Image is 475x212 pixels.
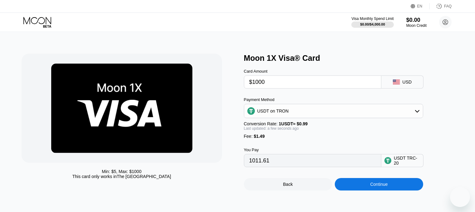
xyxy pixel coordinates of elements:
[244,69,381,74] div: Card Amount
[406,23,427,28] div: Moon Credit
[351,17,393,28] div: Visa Monthly Spend Limit$0.00/$4,000.00
[417,4,423,8] div: EN
[406,17,427,28] div: $0.00Moon Credit
[244,97,423,102] div: Payment Method
[244,54,460,63] div: Moon 1X Visa® Card
[244,126,423,131] div: Last updated: a few seconds ago
[102,169,141,174] div: Min: $ 5 , Max: $ 1000
[72,174,171,179] div: This card only works in The [GEOGRAPHIC_DATA]
[430,3,452,9] div: FAQ
[406,17,427,23] div: $0.00
[370,182,388,187] div: Continue
[257,108,289,113] div: USDT on TRON
[244,121,423,126] div: Conversion Rate:
[254,134,265,139] span: $1.49
[394,156,420,166] div: USDT TRC-20
[335,178,423,190] div: Continue
[450,187,470,207] iframe: Button to launch messaging window
[444,4,452,8] div: FAQ
[403,79,412,84] div: USD
[279,121,308,126] span: 1 USDT ≈ $0.99
[244,134,423,139] div: Fee :
[244,147,381,152] div: You Pay
[360,22,385,26] div: $0.00 / $4,000.00
[249,76,376,88] input: $0.00
[244,105,423,117] div: USDT on TRON
[283,182,293,187] div: Back
[244,178,332,190] div: Back
[411,3,430,9] div: EN
[351,17,393,21] div: Visa Monthly Spend Limit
